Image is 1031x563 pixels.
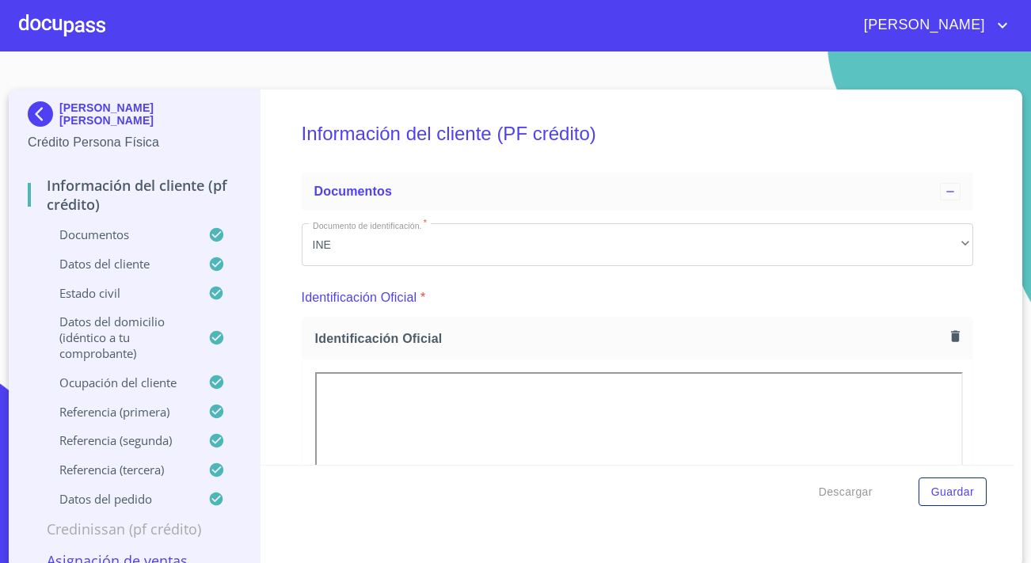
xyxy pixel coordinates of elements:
[28,256,208,272] p: Datos del cliente
[28,101,241,133] div: [PERSON_NAME] [PERSON_NAME]
[28,101,59,127] img: Docupass spot blue
[28,432,208,448] p: Referencia (segunda)
[302,288,417,307] p: Identificación Oficial
[852,13,1012,38] button: account of current user
[28,404,208,420] p: Referencia (primera)
[931,482,974,502] span: Guardar
[919,477,987,507] button: Guardar
[812,477,879,507] button: Descargar
[28,133,241,152] p: Crédito Persona Física
[28,314,208,361] p: Datos del domicilio (idéntico a tu comprobante)
[302,223,973,266] div: INE
[819,482,873,502] span: Descargar
[28,285,208,301] p: Estado Civil
[852,13,993,38] span: [PERSON_NAME]
[28,375,208,390] p: Ocupación del Cliente
[28,226,208,242] p: Documentos
[314,184,392,198] span: Documentos
[315,330,945,347] span: Identificación Oficial
[59,101,241,127] p: [PERSON_NAME] [PERSON_NAME]
[28,519,241,538] p: Credinissan (PF crédito)
[302,173,973,211] div: Documentos
[28,462,208,477] p: Referencia (tercera)
[28,176,241,214] p: Información del cliente (PF crédito)
[302,101,973,166] h5: Información del cliente (PF crédito)
[28,491,208,507] p: Datos del pedido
